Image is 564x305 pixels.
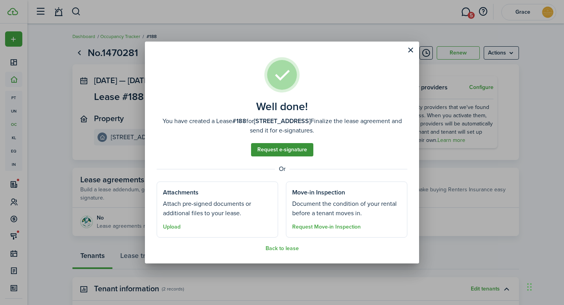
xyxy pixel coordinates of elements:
[256,100,308,113] well-done-title: Well done!
[251,143,313,156] a: Request e-signature
[157,164,407,174] well-done-separator: Or
[163,199,272,218] well-done-section-description: Attach pre-signed documents or additional files to your lease.
[292,188,345,197] well-done-section-title: Move-in Inspection
[292,224,361,230] button: Request Move-in Inspection
[404,44,417,57] button: Close modal
[157,116,407,135] well-done-description: You have created a Lease for Finalize the lease agreement and send it for e-signatures.
[163,224,181,230] button: Upload
[527,275,532,299] div: Drag
[254,116,311,125] b: [STREET_ADDRESS]
[232,116,246,125] b: #188
[163,188,199,197] well-done-section-title: Attachments
[525,267,564,305] iframe: Chat Widget
[266,245,299,252] button: Back to lease
[292,199,401,218] well-done-section-description: Document the condition of your rental before a tenant moves in.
